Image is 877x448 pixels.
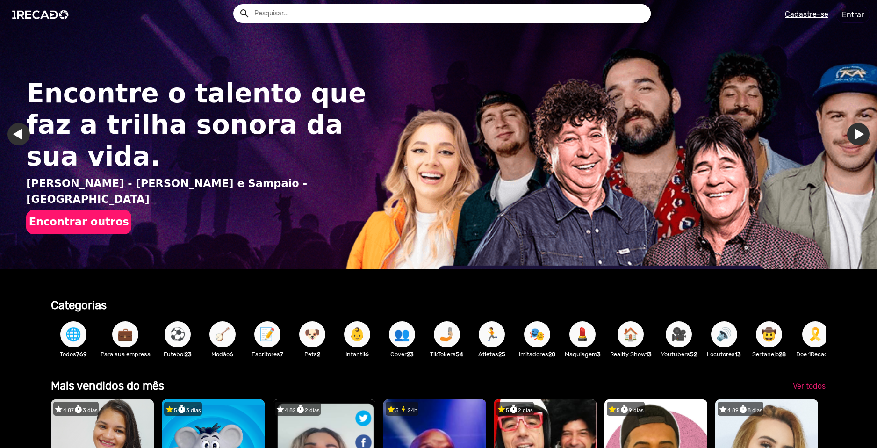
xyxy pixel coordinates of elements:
[498,351,505,358] b: 25
[597,351,601,358] b: 3
[836,7,870,23] a: Entrar
[51,299,107,312] b: Categorias
[51,379,164,392] b: Mais vendidos do mês
[666,321,692,347] button: 🎥
[711,321,737,347] button: 🔊
[565,350,601,359] p: Maquiagem
[785,10,828,19] u: Cadastre-se
[569,321,596,347] button: 💄
[706,350,742,359] p: Locutores
[239,8,250,19] mat-icon: Example home icon
[250,350,285,359] p: Escritores
[304,321,320,347] span: 🐶
[209,321,236,347] button: 🪕
[247,4,651,23] input: Pesquisar...
[65,321,81,347] span: 🌐
[384,350,420,359] p: Cover
[756,321,782,347] button: 🤠
[170,321,186,347] span: ⚽
[230,351,233,358] b: 6
[60,321,86,347] button: 🌐
[295,350,330,359] p: Pets
[254,321,280,347] button: 📝
[761,321,777,347] span: 🤠
[623,321,639,347] span: 🏠
[439,321,455,347] span: 🤳🏼
[101,350,151,359] p: Para sua empresa
[716,321,732,347] span: 🔊
[484,321,500,347] span: 🏃
[779,351,786,358] b: 28
[735,351,741,358] b: 13
[280,351,283,358] b: 7
[76,351,87,358] b: 769
[796,350,835,359] p: Doe 1Recado
[259,321,275,347] span: 📝
[575,321,590,347] span: 💄
[661,350,697,359] p: Youtubers
[548,351,555,358] b: 20
[7,123,30,145] a: Ir para o último slide
[389,321,415,347] button: 👥
[751,350,787,359] p: Sertanejo
[236,5,252,21] button: Example home icon
[519,350,555,359] p: Imitadores
[671,321,687,347] span: 🎥
[349,321,365,347] span: 👶
[26,210,131,235] button: Encontrar outros
[299,321,325,347] button: 🐶
[434,321,460,347] button: 🤳🏼
[407,351,414,358] b: 23
[456,351,463,358] b: 54
[529,321,545,347] span: 🎭
[394,321,410,347] span: 👥
[215,321,230,347] span: 🪕
[610,350,652,359] p: Reality Show
[112,321,138,347] button: 💼
[690,351,697,358] b: 52
[344,321,370,347] button: 👶
[165,321,191,347] button: ⚽
[802,321,828,347] button: 🎗️
[56,350,91,359] p: Todos
[793,382,826,390] span: Ver todos
[160,350,195,359] p: Futebol
[205,350,240,359] p: Modão
[117,321,133,347] span: 💼
[847,123,870,145] a: Ir para o próximo slide
[524,321,550,347] button: 🎭
[618,321,644,347] button: 🏠
[339,350,375,359] p: Infantil
[479,321,505,347] button: 🏃
[185,351,192,358] b: 23
[646,351,652,358] b: 13
[26,78,377,173] h1: Encontre o talento que faz a trilha sonora da sua vida.
[474,350,510,359] p: Atletas
[807,321,823,347] span: 🎗️
[429,350,465,359] p: TikTokers
[26,176,377,208] p: [PERSON_NAME] - [PERSON_NAME] e Sampaio - [GEOGRAPHIC_DATA]
[317,351,320,358] b: 2
[365,351,369,358] b: 6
